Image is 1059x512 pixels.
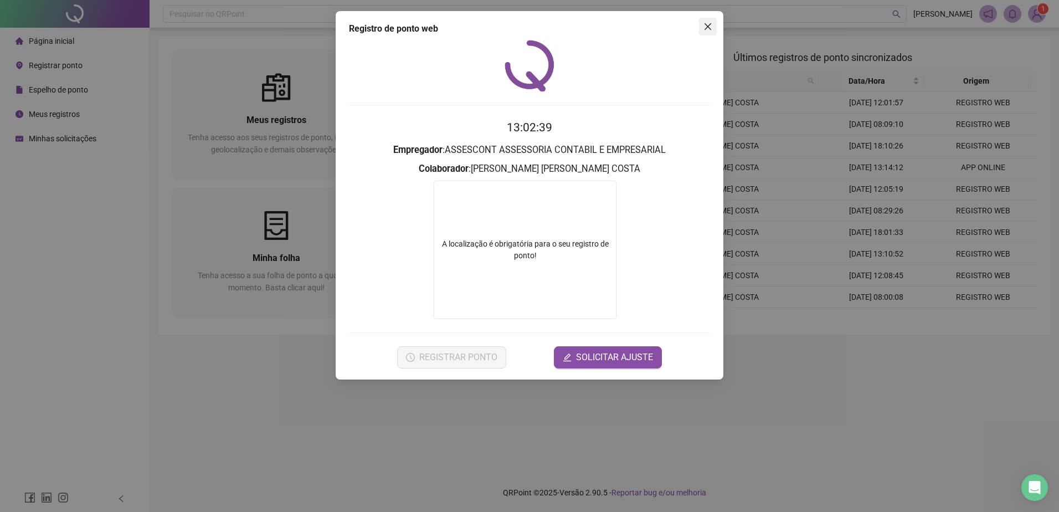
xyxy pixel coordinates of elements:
div: Registro de ponto web [349,22,710,35]
img: QRPoint [505,40,554,91]
strong: Empregador [393,145,443,155]
span: SOLICITAR AJUSTE [576,351,653,364]
h3: : [PERSON_NAME] [PERSON_NAME] COSTA [349,162,710,176]
div: Open Intercom Messenger [1021,474,1048,501]
h3: : ASSESCONT ASSESSORIA CONTABIL E EMPRESARIAL [349,143,710,157]
time: 13:02:39 [507,121,552,134]
button: REGISTRAR PONTO [397,346,506,368]
span: edit [563,353,572,362]
div: A localização é obrigatória para o seu registro de ponto! [434,238,616,262]
strong: Colaborador [419,163,469,174]
button: editSOLICITAR AJUSTE [554,346,662,368]
button: Close [699,18,717,35]
span: close [703,22,712,31]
